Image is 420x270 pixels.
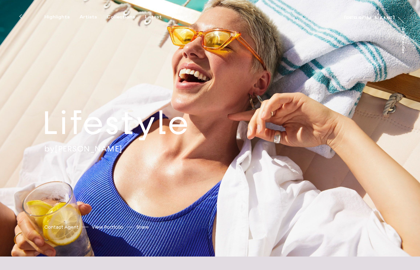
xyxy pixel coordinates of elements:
[44,224,79,231] a: Contact Agent
[136,223,149,232] button: Share
[145,14,172,20] button: Latest
[42,103,235,144] h2: Lifestyle
[344,12,395,19] a: [PERSON_NAME]
[172,14,187,20] div: About
[172,14,197,20] button: About
[402,27,409,54] a: At Trayler
[400,27,405,55] div: At Trayler
[145,14,162,20] div: Latest
[107,14,145,20] button: Collections
[80,14,107,20] button: Artists
[55,144,123,154] a: [PERSON_NAME]
[107,14,135,20] div: Collections
[92,224,123,231] a: View Portfolio
[80,14,97,20] div: Artists
[44,144,55,154] span: by
[44,14,70,20] div: Highlights
[344,16,395,21] div: [PERSON_NAME]
[44,14,80,20] button: Highlights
